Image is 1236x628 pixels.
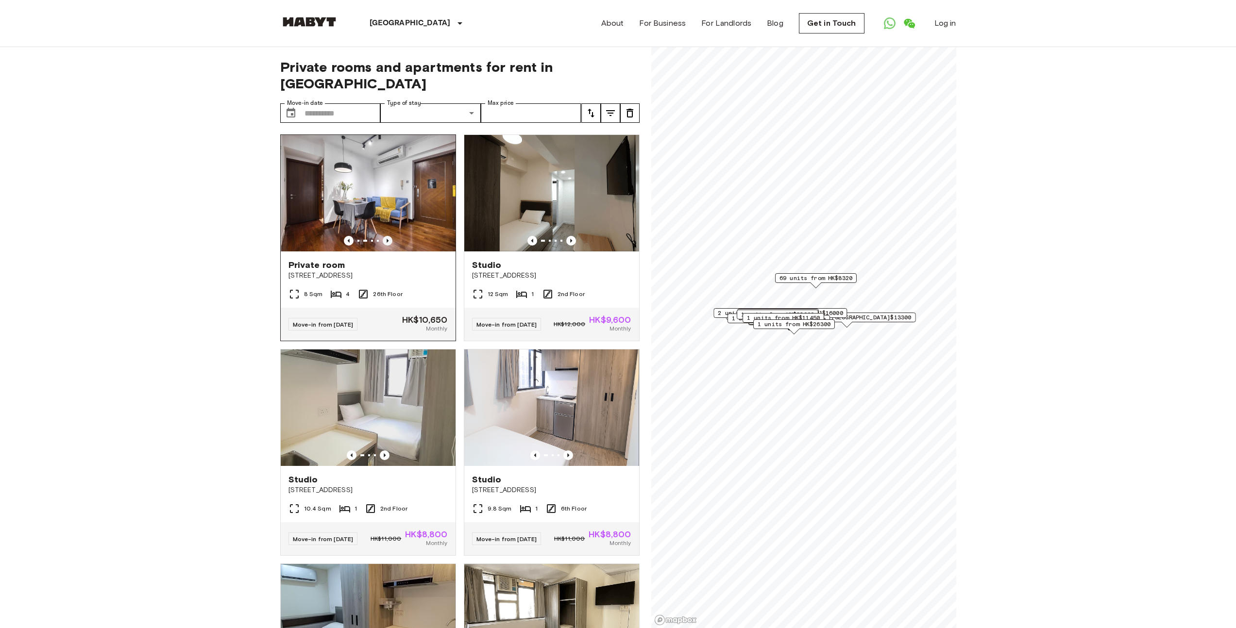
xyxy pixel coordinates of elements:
[934,17,956,29] a: Log in
[554,320,585,329] span: HK$12,000
[731,314,804,323] span: 1 units from HK$11200
[601,17,624,29] a: About
[472,259,502,271] span: Studio
[304,504,331,513] span: 10.4 Sqm
[880,14,899,33] a: Open WhatsApp
[304,290,323,298] span: 8 Sqm
[718,309,843,317] span: 2 units from [GEOGRAPHIC_DATA]$16000
[281,103,301,123] button: Choose date
[464,349,639,466] img: Marketing picture of unit HK-01-067-030-01
[288,474,318,485] span: Studio
[464,134,640,341] a: Marketing picture of unit HK_01-067-001-01Previous imagePrevious imageStudio[STREET_ADDRESS]12 Sq...
[566,236,576,246] button: Previous image
[558,290,585,298] span: 2nd Floor
[554,534,585,543] span: HK$11,000
[782,313,911,322] span: 11 units from [GEOGRAPHIC_DATA]$13300
[741,309,814,318] span: 1 units from HK$11300
[563,450,573,460] button: Previous image
[799,13,864,33] a: Get in Touch
[737,309,818,324] div: Map marker
[281,135,456,251] img: Marketing picture of unit HK-01-028-001-02
[701,17,751,29] a: For Landlords
[746,314,819,322] span: 1 units from HK$11450
[293,535,354,543] span: Move-in from [DATE]
[899,14,919,33] a: Open WeChat
[472,271,631,281] span: [STREET_ADDRESS]
[741,310,813,319] span: 1 units from HK$22000
[610,324,631,333] span: Monthly
[639,17,686,29] a: For Business
[288,259,345,271] span: Private room
[464,135,639,251] img: Marketing picture of unit HK_01-067-001-01
[380,504,407,513] span: 2nd Floor
[589,530,631,539] span: HK$8,800
[488,504,512,513] span: 9.8 Sqm
[387,99,421,107] label: Type of stay
[530,450,540,460] button: Previous image
[472,485,631,495] span: [STREET_ADDRESS]
[370,17,451,29] p: [GEOGRAPHIC_DATA]
[736,310,818,325] div: Map marker
[601,103,620,123] button: tune
[288,271,448,281] span: [STREET_ADDRESS]
[280,59,640,92] span: Private rooms and apartments for rent in [GEOGRAPHIC_DATA]
[380,450,389,460] button: Previous image
[280,134,456,341] a: Marketing picture of unit HK-01-028-001-02Marketing picture of unit HK-01-028-001-02Previous imag...
[779,274,852,282] span: 69 units from HK$8320
[531,290,534,298] span: 1
[371,534,401,543] span: HK$11,000
[355,504,357,513] span: 1
[476,321,537,328] span: Move-in from [DATE]
[752,315,825,324] span: 4 units from HK$10500
[426,539,447,547] span: Monthly
[346,290,350,298] span: 4
[280,17,339,27] img: Habyt
[727,314,809,329] div: Map marker
[610,539,631,547] span: Monthly
[535,504,538,513] span: 1
[748,315,830,330] div: Map marker
[402,315,447,324] span: HK$10,650
[373,290,403,298] span: 26th Floor
[742,313,824,328] div: Map marker
[488,290,508,298] span: 12 Sqm
[581,103,601,123] button: tune
[561,504,587,513] span: 6th Floor
[288,485,448,495] span: [STREET_ADDRESS]
[753,319,834,334] div: Map marker
[287,99,323,107] label: Move-in date
[620,103,640,123] button: tune
[476,535,537,543] span: Move-in from [DATE]
[344,236,354,246] button: Previous image
[426,324,447,333] span: Monthly
[778,313,915,328] div: Map marker
[347,450,356,460] button: Previous image
[464,349,640,556] a: Marketing picture of unit HK-01-067-030-01Previous imagePrevious imageStudio[STREET_ADDRESS]9.8 S...
[757,320,830,329] span: 1 units from HK$26300
[488,99,514,107] label: Max price
[281,349,456,466] img: Marketing picture of unit HK-01-067-008-01
[472,474,502,485] span: Studio
[775,273,856,288] div: Map marker
[589,315,631,324] span: HK$9,600
[654,614,697,626] a: Mapbox logo
[713,308,847,323] div: Map marker
[293,321,354,328] span: Move-in from [DATE]
[527,236,537,246] button: Previous image
[767,17,783,29] a: Blog
[405,530,447,539] span: HK$8,800
[280,349,456,556] a: Marketing picture of unit HK-01-067-008-01Previous imagePrevious imageStudio[STREET_ADDRESS]10.4 ...
[383,236,392,246] button: Previous image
